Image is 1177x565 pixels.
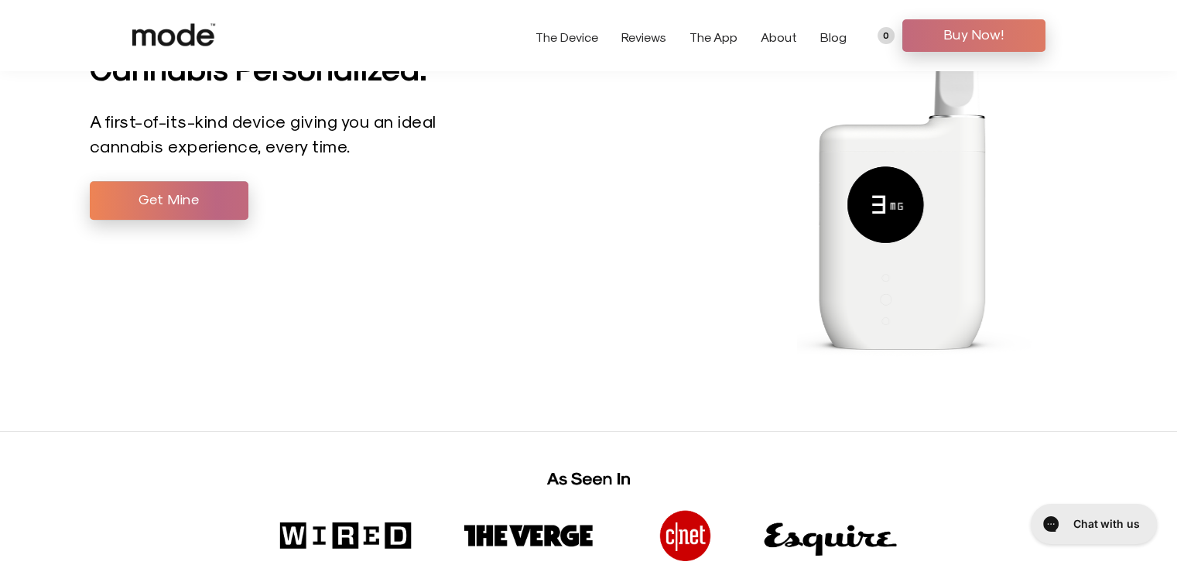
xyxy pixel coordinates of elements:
[90,109,442,159] p: A first-of-its-kind device giving you an ideal cannabis experience, every time.
[761,29,797,44] a: About
[820,29,847,44] a: Blog
[878,27,895,44] a: 0
[535,29,598,44] a: The Device
[90,49,573,86] h1: Cannabis Personalized.
[621,29,666,44] a: Reviews
[689,29,737,44] a: The App
[1023,498,1162,550] iframe: Gorgias live chat messenger
[101,188,237,211] span: Get Mine
[90,182,248,221] a: Get Mine
[914,22,1034,46] span: Buy Now!
[902,19,1045,52] a: Buy Now!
